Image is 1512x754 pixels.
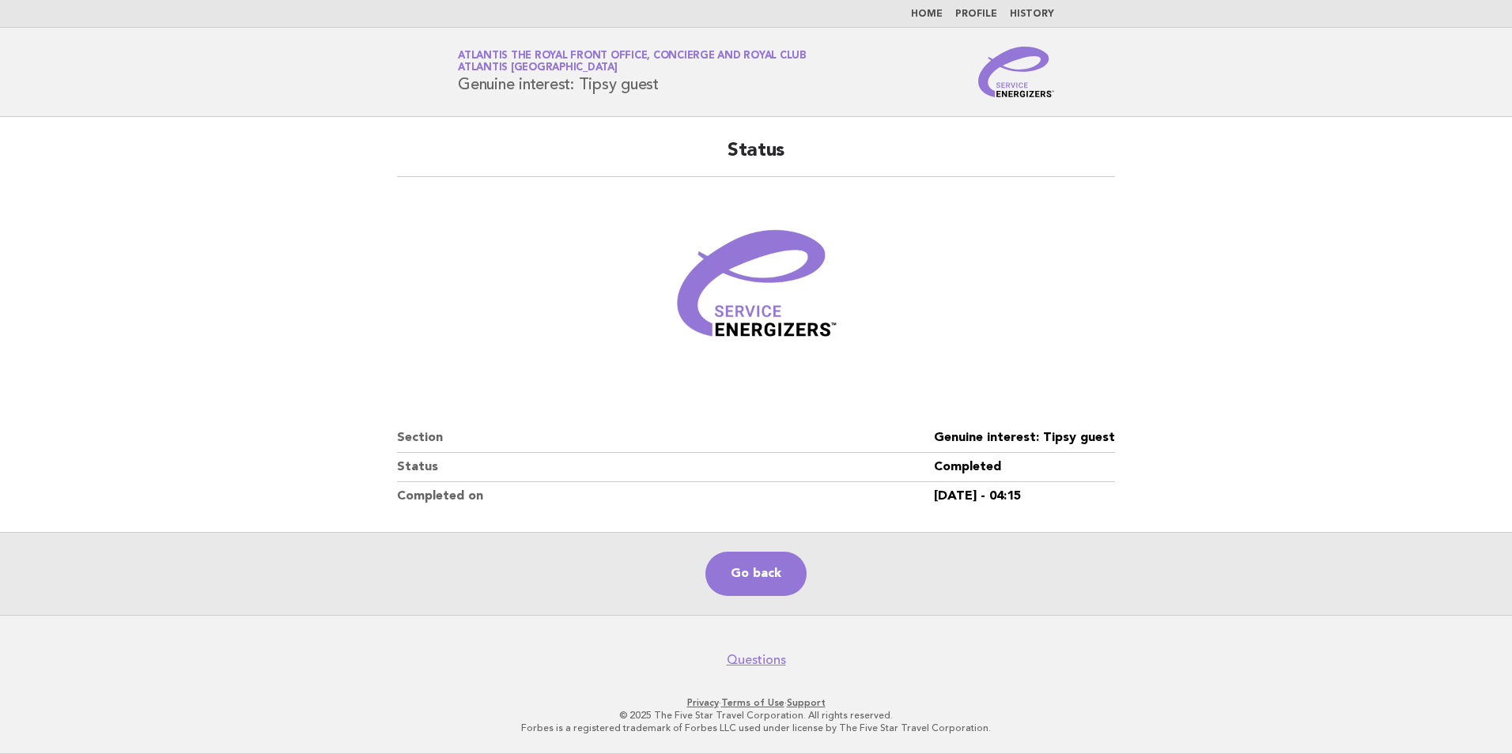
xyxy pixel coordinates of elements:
dt: Status [397,453,934,482]
a: History [1010,9,1054,19]
a: Home [911,9,943,19]
img: Verified [661,196,851,386]
a: Atlantis The Royal Front Office, Concierge and Royal ClubAtlantis [GEOGRAPHIC_DATA] [458,51,807,73]
p: Forbes is a registered trademark of Forbes LLC used under license by The Five Star Travel Corpora... [272,722,1240,734]
a: Go back [705,552,807,596]
dd: Genuine interest: Tipsy guest [934,424,1115,453]
dt: Section [397,424,934,453]
a: Terms of Use [721,697,784,708]
p: © 2025 The Five Star Travel Corporation. All rights reserved. [272,709,1240,722]
p: · · [272,696,1240,709]
span: Atlantis [GEOGRAPHIC_DATA] [458,63,618,74]
a: Privacy [687,697,719,708]
a: Support [787,697,826,708]
h2: Status [397,138,1115,177]
img: Service Energizers [978,47,1054,97]
h1: Genuine interest: Tipsy guest [458,51,807,92]
a: Profile [955,9,997,19]
a: Questions [727,652,786,668]
dt: Completed on [397,482,934,511]
dd: [DATE] - 04:15 [934,482,1115,511]
dd: Completed [934,453,1115,482]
